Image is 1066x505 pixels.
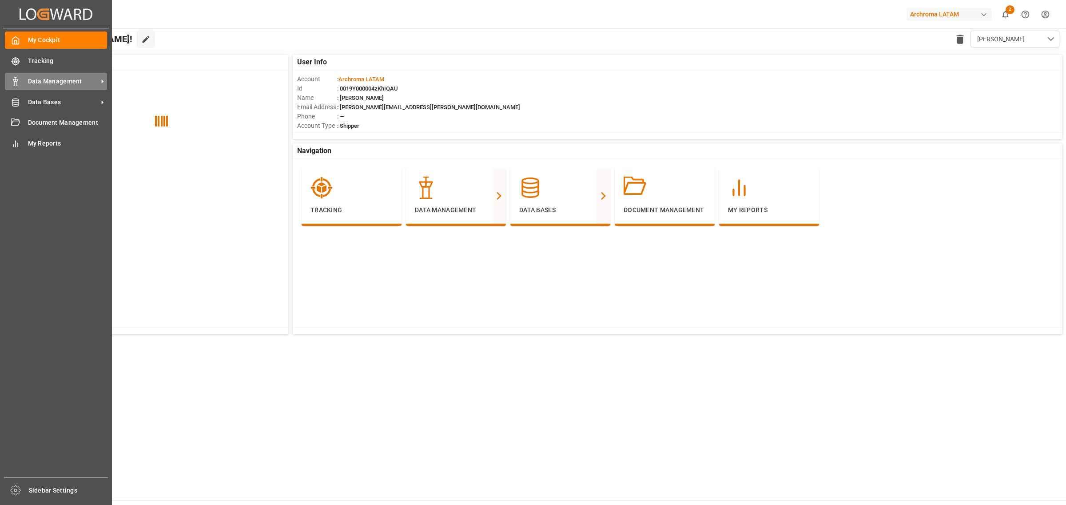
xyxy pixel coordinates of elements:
span: User Info [297,57,327,67]
span: Email Address [297,103,337,112]
span: Phone [297,112,337,121]
button: open menu [971,31,1059,47]
a: Document Management [5,114,107,131]
span: Id [297,84,337,93]
p: Data Management [415,205,497,215]
span: Navigation [297,146,331,156]
span: [PERSON_NAME] [977,35,1025,44]
p: My Reports [728,205,810,215]
span: : — [337,113,344,120]
span: : [PERSON_NAME][EMAIL_ADDRESS][PERSON_NAME][DOMAIN_NAME] [337,104,520,110]
span: Tracking [28,56,107,66]
span: : Shipper [337,122,359,129]
span: Data Bases [28,98,98,107]
span: Document Management [28,118,107,127]
p: Tracking [310,205,393,215]
a: My Cockpit [5,32,107,49]
span: Account [297,75,337,84]
p: Data Bases [519,205,601,215]
a: Tracking [5,52,107,69]
span: Name [297,93,337,103]
span: Archroma LATAM [338,76,384,83]
span: : [PERSON_NAME] [337,95,384,101]
span: My Reports [28,139,107,148]
a: My Reports [5,134,107,152]
p: Document Management [624,205,706,215]
span: My Cockpit [28,36,107,45]
span: : [337,76,384,83]
span: : 0019Y000004zKhIQAU [337,85,398,92]
span: Account Type [297,121,337,130]
span: Sidebar Settings [29,486,108,495]
span: Data Management [28,77,98,86]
